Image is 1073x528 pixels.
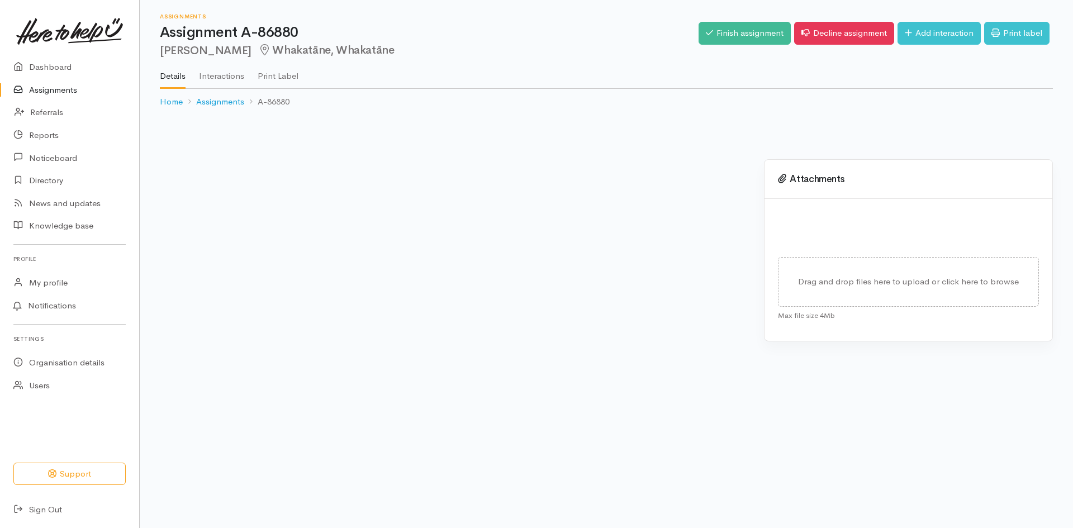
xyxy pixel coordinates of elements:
[160,25,699,41] h1: Assignment A-86880
[699,22,791,45] a: Finish assignment
[778,307,1039,321] div: Max file size 4Mb
[13,463,126,486] button: Support
[13,251,126,267] h6: Profile
[13,331,126,346] h6: Settings
[160,56,186,89] a: Details
[199,56,244,88] a: Interactions
[798,276,1019,287] span: Drag and drop files here to upload or click here to browse
[984,22,1050,45] a: Print label
[160,13,699,20] h6: Assignments
[160,96,183,108] a: Home
[794,22,894,45] a: Decline assignment
[898,22,981,45] a: Add interaction
[196,96,244,108] a: Assignments
[258,56,298,88] a: Print Label
[778,174,1039,185] h3: Attachments
[160,44,699,57] h2: [PERSON_NAME]
[160,89,1053,115] nav: breadcrumb
[244,96,289,108] li: A-86880
[258,43,395,57] span: Whakatāne, Whakatāne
